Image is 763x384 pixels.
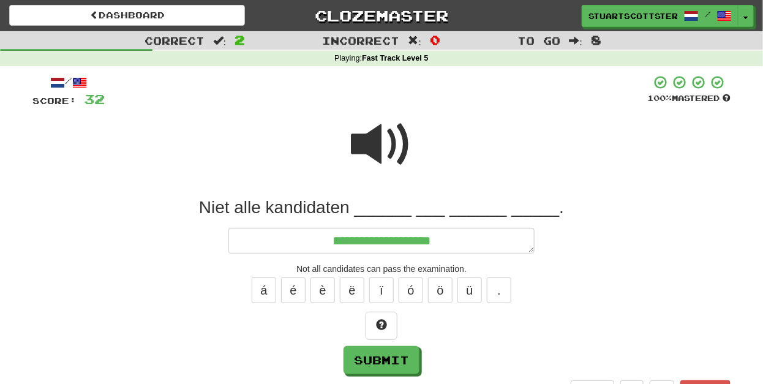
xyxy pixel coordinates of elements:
button: ö [428,277,453,303]
button: á [252,277,276,303]
button: . [487,277,511,303]
div: Not all candidates can pass the examination. [32,263,731,275]
span: Incorrect [323,34,400,47]
span: 2 [235,32,245,47]
a: Dashboard [9,5,245,26]
span: To go [518,34,561,47]
span: 100 % [647,93,672,103]
button: ü [457,277,482,303]
span: 8 [591,32,601,47]
span: : [569,36,583,46]
span: Correct [145,34,205,47]
button: è [310,277,335,303]
a: stuartscottster / [582,5,739,27]
button: Submit [344,346,419,374]
span: stuartscottster [588,10,678,21]
div: Mastered [647,93,731,104]
span: 32 [84,91,105,107]
span: / [705,10,711,18]
button: ï [369,277,394,303]
a: Clozemaster [263,5,499,26]
span: Score: [32,96,77,106]
span: 0 [430,32,440,47]
div: / [32,75,105,90]
strong: Fast Track Level 5 [362,54,429,62]
span: : [408,36,422,46]
div: Niet alle kandidaten ______ ___ ______ _____. [32,197,731,219]
button: ó [399,277,423,303]
button: Hint! [366,312,397,340]
button: é [281,277,306,303]
button: ë [340,277,364,303]
span: : [213,36,227,46]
